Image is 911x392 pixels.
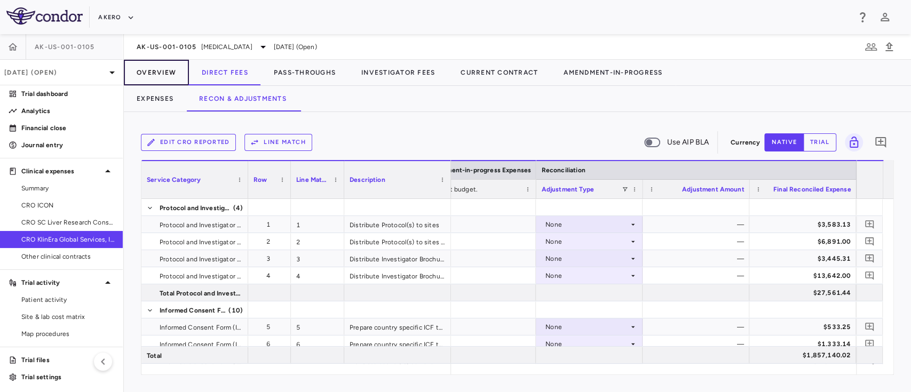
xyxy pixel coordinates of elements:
div: 3 [258,250,286,267]
div: None [545,216,629,233]
div: 2 [258,233,286,250]
p: Financial close [21,123,114,133]
div: Distribute Investigator Brochure to sites [344,250,451,267]
div: Distribute Investigator Brochure to sites - Amendment [344,267,451,284]
span: Row [254,176,267,183]
div: 1 [291,216,344,233]
button: Investigator Fees [348,60,448,85]
div: Distribute Protocol(s) to sites - Amendments [344,233,451,250]
div: $13,642.00 [759,267,851,284]
span: CRO ICON [21,201,114,210]
svg: Add comment [874,136,887,149]
span: Informed Consent Form (ICF) & Recruitment Materials [160,336,242,353]
div: None [545,318,629,335]
div: 1 [258,216,286,233]
span: [MEDICAL_DATA] [201,42,252,52]
svg: Add comment [865,219,875,229]
span: Total [147,347,162,364]
button: native [764,133,804,151]
div: 6 [258,335,286,353]
span: Protocol and Investigator Brochure [160,251,242,268]
span: Site & lab cost matrix [21,312,114,322]
span: [DATE] (Open) [274,42,317,52]
span: Protocol and Investigator Brochure [160,199,232,217]
div: Distribute Protocol(s) to sites [344,216,451,233]
div: $533.25 [759,318,851,335]
span: Protocol and Investigator Brochure [160,217,242,234]
div: $1,857,140.02 [759,347,851,364]
span: Amendment-in-progress Expenses [424,166,531,174]
div: $3,445.31 [759,250,851,267]
button: Pass-Throughs [261,60,348,85]
div: — [652,250,744,267]
span: Summary [21,183,114,193]
button: Add comment [862,268,877,283]
p: [DATE] (Open) [4,68,106,77]
p: Trial files [21,355,114,365]
button: Direct Fees [189,60,261,85]
span: AK-US-001-0105 [35,43,95,51]
div: None [545,233,629,250]
span: Adjustment Amount [682,186,744,193]
svg: Add comment [865,270,875,281]
div: $3,583.13 [759,216,851,233]
div: None [545,335,629,353]
span: Other clinical contracts [21,252,114,261]
img: logo-full-SnFGN8VE.png [6,7,83,25]
p: Trial activity [21,278,101,287]
span: Total Protocol and Investigator Brochure [160,285,242,302]
div: 6 [291,335,344,352]
p: Clinical expenses [21,166,101,176]
span: AK-US-001-0105 [137,43,197,51]
div: None [545,250,629,267]
div: — [652,233,744,250]
svg: Add comment [865,339,875,349]
div: — [652,318,744,335]
button: Current Contract [448,60,551,85]
div: $1,333.14 [759,335,851,353]
div: 3 [291,250,344,267]
span: CRO KlinEra Global Services, Inc [21,235,114,244]
span: Map procedures [21,329,114,339]
span: Adjustment Type [541,186,593,193]
svg: Add comment [865,322,875,332]
div: $27,561.44 [759,284,851,301]
div: 5 [291,318,344,335]
button: Add comment [862,319,877,334]
button: Line Match [244,134,312,151]
div: 5 [258,318,286,335]
div: — [652,267,744,284]
span: CRO SC Liver Research Consortium LLC [21,218,114,227]
button: Overview [124,60,189,85]
button: Add comment [862,337,877,351]
span: (10) [228,302,243,319]
p: Analytics [21,106,114,116]
svg: Add comment [865,253,875,263]
button: Expenses [124,86,186,111]
button: Edit CRO reported [141,134,236,151]
span: Description [350,176,385,183]
div: — [652,335,744,353]
p: Trial settings [21,372,114,382]
span: Informed Consent Form (ICF) & Recruitment Materials [160,302,227,319]
div: $6,891.00 [759,233,851,250]
svg: Add comment [865,236,875,246]
p: Currency [731,138,760,147]
div: None [545,267,629,284]
button: Add comment [862,234,877,249]
p: Journal entry [21,140,114,150]
button: Add comment [862,217,877,231]
span: (4) [233,199,243,217]
span: Final Reconciled Expense [773,186,851,193]
button: Recon & Adjustments [186,86,299,111]
button: Add comment [872,133,890,151]
span: Reconciliation [541,166,585,174]
button: trial [803,133,836,151]
span: Informed Consent Form (ICF) & Recruitment Materials [160,319,242,336]
div: Prepare country specific ICF template ( includes review and approval) [344,318,451,335]
span: Protocol and Investigator Brochure [160,234,242,251]
div: — [652,216,744,233]
span: You do not have permission to lock or unlock grids [841,133,863,151]
span: Protocol and Investigator Brochure [160,268,242,285]
span: Patient activity [21,295,114,305]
